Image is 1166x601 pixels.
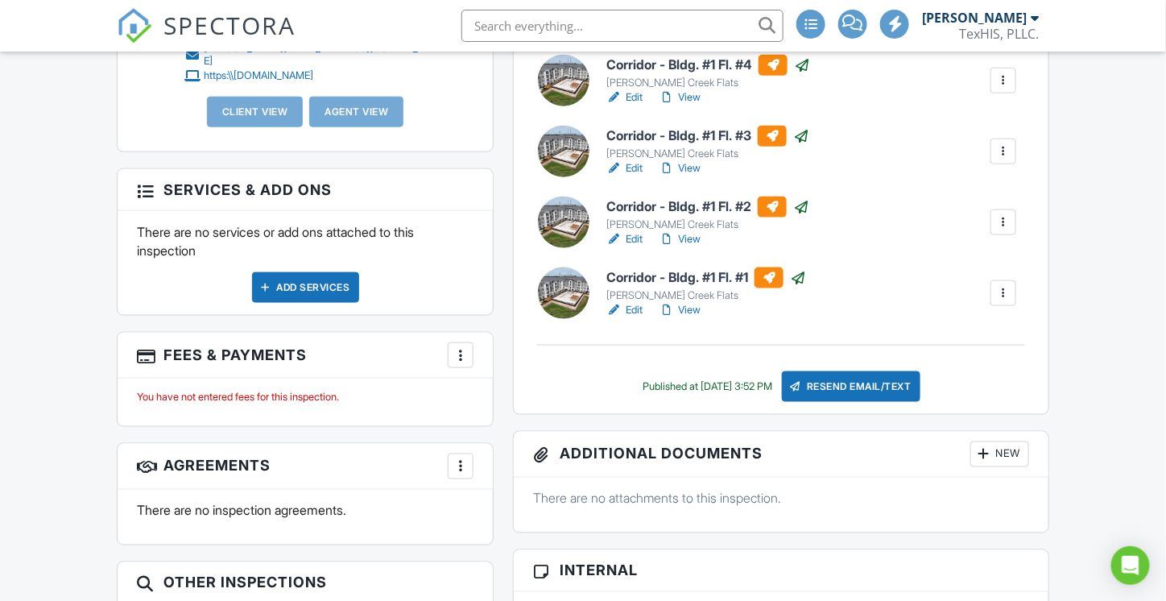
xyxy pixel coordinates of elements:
img: The Best Home Inspection Software - Spectora [117,8,152,44]
span: SPECTORA [163,8,296,42]
a: Corridor - Bldg. #1 Fl. #3 [PERSON_NAME] Creek Flats [606,126,809,161]
div: [PERSON_NAME] [922,10,1027,26]
div: https:\\[DOMAIN_NAME] [204,69,313,82]
div: [PERSON_NAME] Creek Flats [606,289,806,302]
div: Resend Email/Text [782,371,920,402]
a: https:\\[DOMAIN_NAME] [184,68,444,84]
a: Corridor - Bldg. #1 Fl. #4 [PERSON_NAME] Creek Flats [606,55,810,90]
div: [PERSON_NAME][EMAIL_ADDRESS][DOMAIN_NAME] [204,42,444,68]
div: Open Intercom Messenger [1111,546,1150,585]
h6: Corridor - Bldg. #1 Fl. #2 [606,197,809,218]
h3: Services & Add ons [118,169,494,211]
h3: Fees & Payments [118,333,494,379]
a: Edit [606,302,643,318]
a: SPECTORA [117,22,296,56]
h6: Corridor - Bldg. #1 Fl. #4 [606,55,810,76]
div: You have not entered fees for this inspection. [137,391,474,404]
div: Add Services [252,272,359,303]
a: Edit [606,231,643,247]
a: Corridor - Bldg. #1 Fl. #2 [PERSON_NAME] Creek Flats [606,197,809,232]
p: There are no inspection agreements. [137,502,474,520]
a: Edit [606,160,643,176]
p: There are no attachments to this inspection. [533,490,1029,508]
div: [PERSON_NAME] Creek Flats [606,147,809,160]
a: [PERSON_NAME][EMAIL_ADDRESS][DOMAIN_NAME] [184,42,444,68]
h6: Corridor - Bldg. #1 Fl. #3 [606,126,809,147]
a: Edit [606,89,643,106]
h3: Agreements [118,444,494,490]
a: View [659,89,701,106]
input: Search everything... [461,10,784,42]
div: New [970,441,1029,467]
div: TexHIS, PLLC. [959,26,1039,42]
a: View [659,302,701,318]
h3: Internal [514,550,1048,592]
h3: Additional Documents [514,432,1048,478]
a: View [659,160,701,176]
div: There are no services or add ons attached to this inspection [118,211,494,315]
a: Corridor - Bldg. #1 Fl. #1 [PERSON_NAME] Creek Flats [606,267,806,303]
a: View [659,231,701,247]
div: [PERSON_NAME] Creek Flats [606,218,809,231]
div: [PERSON_NAME] Creek Flats [606,77,810,89]
h6: Corridor - Bldg. #1 Fl. #1 [606,267,806,288]
div: Published at [DATE] 3:52 PM [643,380,772,393]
